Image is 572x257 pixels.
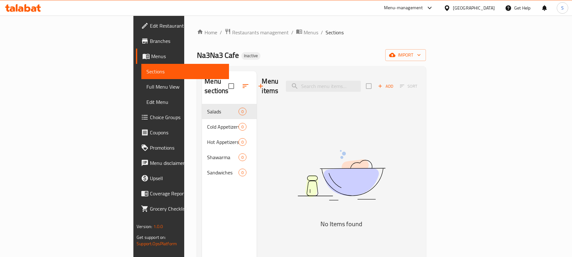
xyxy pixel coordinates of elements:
[136,110,229,125] a: Choice Groups
[136,155,229,171] a: Menu disclaimer
[202,150,257,165] div: Shawarma0
[286,81,361,92] input: search
[239,138,246,146] div: items
[239,139,246,145] span: 0
[239,108,246,115] div: items
[153,222,163,231] span: 1.0.0
[150,113,224,121] span: Choice Groups
[241,52,260,60] div: Inactive
[136,49,229,64] a: Menus
[150,205,224,213] span: Grocery Checklist
[150,144,224,152] span: Promotions
[137,222,152,231] span: Version:
[197,28,426,37] nav: breadcrumb
[239,170,246,176] span: 0
[150,190,224,197] span: Coverage Report
[262,219,421,229] h5: No Items found
[136,201,229,216] a: Grocery Checklist
[262,77,278,96] h2: Menu items
[202,101,257,183] nav: Menu sections
[296,28,318,37] a: Menus
[136,33,229,49] a: Branches
[326,29,344,36] span: Sections
[136,18,229,33] a: Edit Restaurant
[241,53,260,58] span: Inactive
[202,104,257,119] div: Salads0
[225,79,238,93] span: Select all sections
[561,4,564,11] span: S
[262,133,421,217] img: dish.svg
[304,29,318,36] span: Menus
[141,79,229,94] a: Full Menu View
[202,119,257,134] div: Cold Appetizers0
[385,49,426,61] button: import
[202,134,257,150] div: Hot Appetizers0
[150,159,224,167] span: Menu disclaimer
[207,153,239,161] span: Shawarma
[238,78,253,94] span: Sort sections
[239,123,246,131] div: items
[137,240,177,248] a: Support.OpsPlatform
[453,4,495,11] div: [GEOGRAPHIC_DATA]
[232,29,289,36] span: Restaurants management
[239,109,246,115] span: 0
[390,51,421,59] span: import
[141,94,229,110] a: Edit Menu
[239,169,246,176] div: items
[396,81,421,91] span: Select section first
[253,78,268,94] button: Add section
[137,233,166,241] span: Get support on:
[377,83,394,90] span: Add
[136,171,229,186] a: Upsell
[207,123,239,131] span: Cold Appetizers
[150,129,224,136] span: Coupons
[375,81,396,91] button: Add
[384,4,423,12] div: Menu-management
[146,83,224,91] span: Full Menu View
[150,37,224,45] span: Branches
[136,186,229,201] a: Coverage Report
[239,124,246,130] span: 0
[136,125,229,140] a: Coupons
[375,81,396,91] span: Add item
[151,52,224,60] span: Menus
[207,108,239,115] span: Salads
[150,174,224,182] span: Upsell
[291,29,293,36] li: /
[141,64,229,79] a: Sections
[207,138,239,146] span: Hot Appetizers
[146,68,224,75] span: Sections
[136,140,229,155] a: Promotions
[239,154,246,160] span: 0
[146,98,224,106] span: Edit Menu
[207,169,239,176] span: Sandwiches
[202,165,257,180] div: Sandwiches0
[150,22,224,30] span: Edit Restaurant
[225,28,289,37] a: Restaurants management
[321,29,323,36] li: /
